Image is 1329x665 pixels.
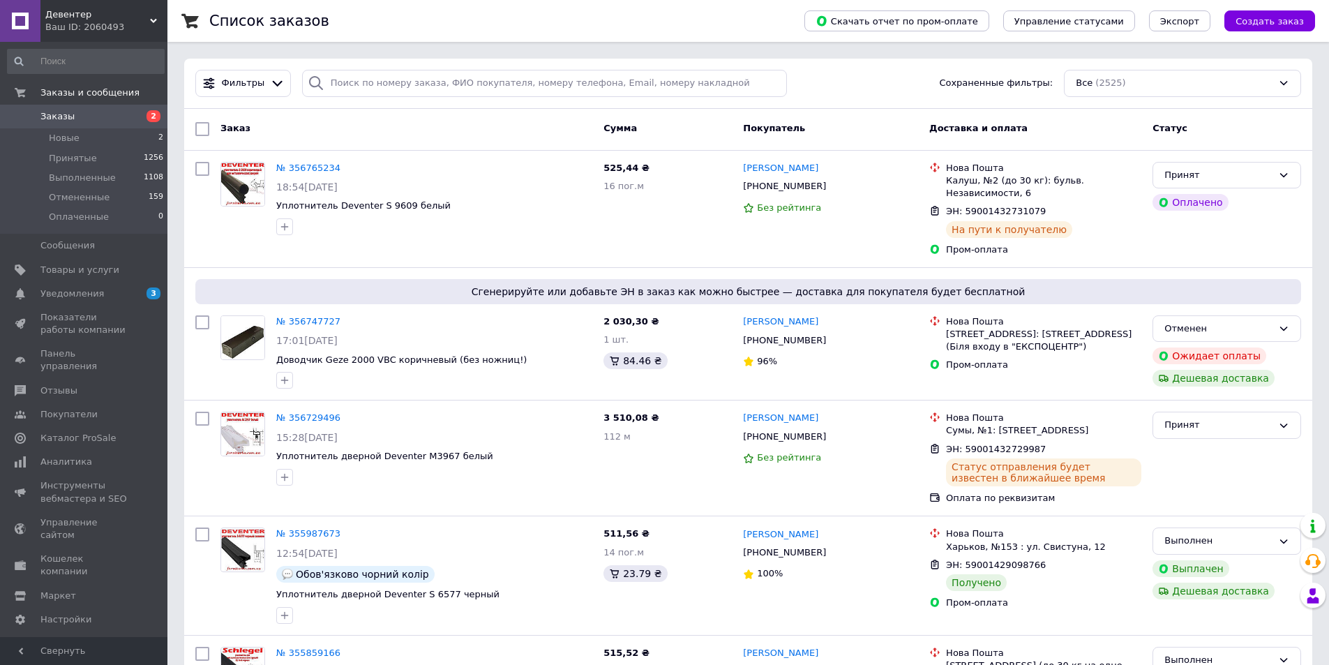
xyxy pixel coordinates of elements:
div: На пути к получателю [946,221,1072,238]
div: [STREET_ADDRESS]: [STREET_ADDRESS] (Біля входу в "ЕКСПОЦЕНТР") [946,328,1141,353]
span: Настройки [40,613,91,626]
div: [PHONE_NUMBER] [740,544,829,562]
span: 14 пог.м [603,547,644,558]
div: Нова Пошта [946,528,1141,540]
span: 515,52 ₴ [603,648,650,658]
span: Каталог ProSale [40,432,116,444]
span: Товары и услуги [40,264,119,276]
button: Создать заказ [1224,10,1315,31]
span: Новые [49,132,80,144]
span: Сохраненные фильтры: [939,77,1053,90]
span: Фильтры [222,77,265,90]
div: Нова Пошта [946,412,1141,424]
h1: Список заказов [209,13,329,29]
span: 12:54[DATE] [276,548,338,559]
div: 84.46 ₴ [603,352,667,369]
div: [PHONE_NUMBER] [740,331,829,350]
span: ЭН: 59001432731079 [946,206,1046,216]
span: Без рейтинга [757,452,821,463]
div: Выполнен [1164,534,1272,548]
span: Экспорт [1160,16,1199,27]
span: 0 [158,211,163,223]
div: Статус отправления будет известен в ближайшее время [946,458,1141,486]
div: Сумы, №1: [STREET_ADDRESS] [946,424,1141,437]
div: Принят [1164,168,1272,183]
span: 112 м [603,431,631,442]
input: Поиск по номеру заказа, ФИО покупателя, номеру телефона, Email, номеру накладной [302,70,788,97]
div: Нова Пошта [946,315,1141,328]
a: Доводчик Geze 2000 VBC коричневый (без ножниц!) [276,354,527,365]
span: ЭН: 59001432729987 [946,444,1046,454]
span: Покупатель [743,123,805,133]
a: [PERSON_NAME] [743,528,818,541]
div: Калуш, №2 (до 30 кг): бульв. Независимости, 6 [946,174,1141,200]
a: Фото товару [220,315,265,360]
span: Сумма [603,123,637,133]
div: Ваш ID: 2060493 [45,21,167,33]
a: № 356729496 [276,412,340,423]
span: Сообщения [40,239,95,252]
img: Фото товару [221,412,264,456]
a: Создать заказ [1210,15,1315,26]
img: Фото товару [221,529,264,571]
span: 525,44 ₴ [603,163,650,173]
span: 2 030,30 ₴ [603,316,659,327]
span: Панель управления [40,348,129,373]
div: Нова Пошта [946,647,1141,659]
a: Фото товару [220,528,265,572]
span: Уплотнитель Deventer S 9609 белый [276,200,451,211]
span: 96% [757,356,777,366]
div: Пром-оплата [946,244,1141,256]
span: (2525) [1095,77,1125,88]
div: Дешевая доставка [1152,370,1275,387]
input: Поиск [7,49,165,74]
span: Сгенерируйте или добавьте ЭН в заказ как можно быстрее — доставка для покупателя будет бесплатной [201,285,1296,299]
span: Статус [1152,123,1187,133]
span: Создать заказ [1236,16,1304,27]
div: Отменен [1164,322,1272,336]
span: Оплаченные [49,211,109,223]
div: Выплачен [1152,560,1229,577]
span: Без рейтинга [757,202,821,213]
span: 2 [158,132,163,144]
a: [PERSON_NAME] [743,412,818,425]
span: Заказ [220,123,250,133]
img: Фото товару [221,163,264,206]
span: Кошелек компании [40,553,129,578]
span: Скачать отчет по пром-оплате [816,15,978,27]
span: Уплотнитель дверной Deventer M3967 белый [276,451,493,461]
a: № 355859166 [276,648,340,658]
a: Фото товару [220,162,265,207]
div: Дешевая доставка [1152,583,1275,599]
img: Фото товару [221,316,264,359]
button: Управление статусами [1003,10,1135,31]
span: 3 [147,287,160,299]
span: ЭН: 59001429098766 [946,560,1046,570]
span: Управление статусами [1014,16,1124,27]
a: [PERSON_NAME] [743,647,818,660]
span: 15:28[DATE] [276,432,338,443]
span: Инструменты вебмастера и SEO [40,479,129,505]
span: 18:54[DATE] [276,181,338,193]
span: Покупатели [40,408,98,421]
span: 159 [149,191,163,204]
span: 1256 [144,152,163,165]
span: Отмененные [49,191,110,204]
a: [PERSON_NAME] [743,315,818,329]
span: 17:01[DATE] [276,335,338,346]
div: Ожидает оплаты [1152,348,1266,364]
span: Управление сайтом [40,516,129,541]
div: Пром-оплата [946,359,1141,371]
span: Заказы и сообщения [40,87,140,99]
span: 511,56 ₴ [603,528,650,539]
span: Принятые [49,152,97,165]
a: [PERSON_NAME] [743,162,818,175]
span: Аналитика [40,456,92,468]
span: Отзывы [40,384,77,397]
span: Уведомления [40,287,104,300]
a: № 355987673 [276,528,340,539]
div: Оплачено [1152,194,1228,211]
span: 100% [757,568,783,578]
div: Оплата по реквизитам [946,492,1141,505]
